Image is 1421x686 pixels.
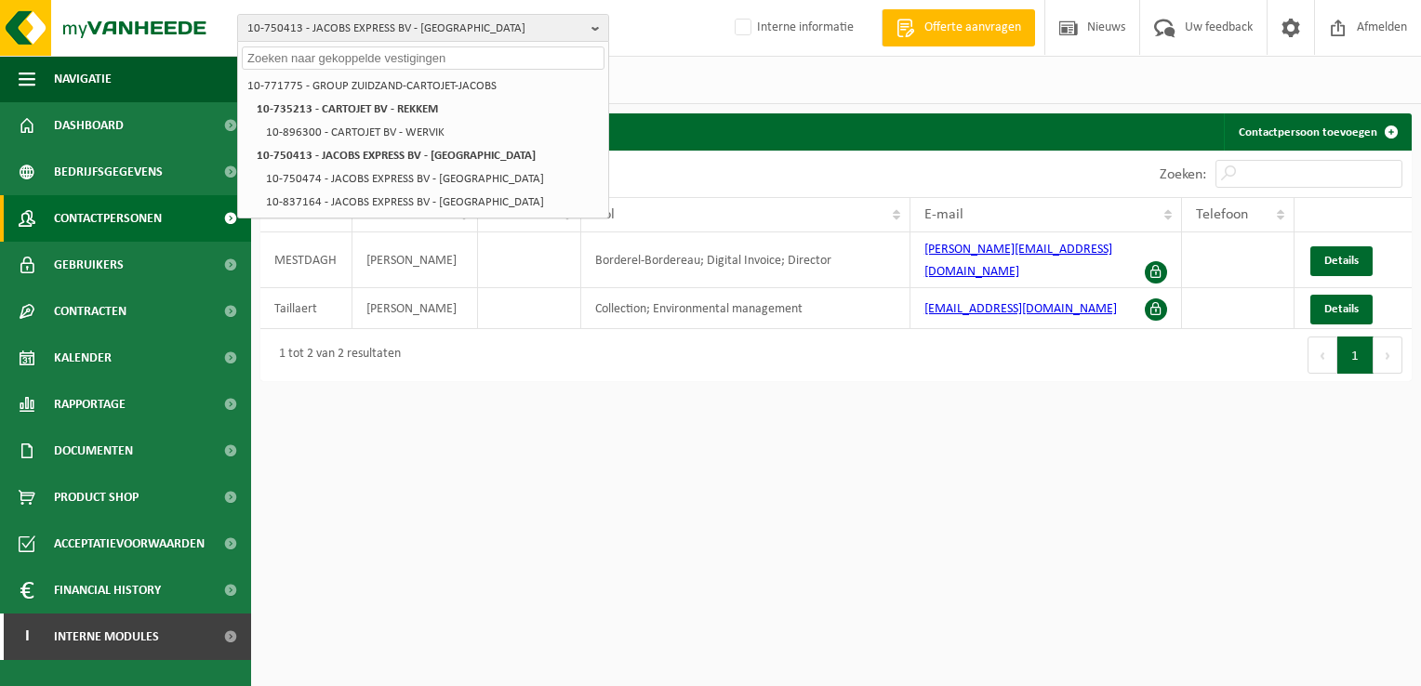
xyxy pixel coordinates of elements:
span: I [19,613,35,660]
label: Interne informatie [731,14,854,42]
span: Offerte aanvragen [920,19,1026,37]
span: Details [1324,255,1359,267]
td: [PERSON_NAME] [352,232,478,288]
input: Zoeken naar gekoppelde vestigingen [242,46,604,70]
a: [EMAIL_ADDRESS][DOMAIN_NAME] [924,302,1117,316]
span: Financial History [54,567,161,613]
span: Interne modules [54,613,159,660]
span: Contactpersonen [54,195,162,242]
li: 10-896300 - CARTOJET BV - WERVIK [260,121,604,144]
span: Rapportage [54,381,126,428]
a: [PERSON_NAME][EMAIL_ADDRESS][DOMAIN_NAME] [924,243,1112,279]
button: 10-750413 - JACOBS EXPRESS BV - [GEOGRAPHIC_DATA] [237,14,609,42]
a: Offerte aanvragen [882,9,1035,46]
span: Details [1324,303,1359,315]
span: Contracten [54,288,126,335]
td: Borderel-Bordereau; Digital Invoice; Director [581,232,910,288]
button: 1 [1337,336,1374,374]
a: Details [1310,246,1373,276]
span: E-mail [924,207,963,222]
strong: 10-750413 - JACOBS EXPRESS BV - [GEOGRAPHIC_DATA] [257,150,536,162]
button: Next [1374,336,1402,374]
span: Bedrijfsgegevens [54,149,163,195]
span: Navigatie [54,56,112,102]
li: 10-750474 - JACOBS EXPRESS BV - [GEOGRAPHIC_DATA] [260,167,604,191]
span: Telefoon [1196,207,1248,222]
span: Acceptatievoorwaarden [54,521,205,567]
li: 10-837164 - JACOBS EXPRESS BV - [GEOGRAPHIC_DATA] [260,191,604,214]
span: Product Shop [54,474,139,521]
td: MESTDAGH [260,232,352,288]
button: Previous [1308,336,1337,374]
span: 10-750413 - JACOBS EXPRESS BV - [GEOGRAPHIC_DATA] [247,15,584,43]
label: Zoeken: [1160,167,1206,182]
span: Kalender [54,335,112,381]
span: Gebruikers [54,242,124,288]
a: Details [1310,295,1373,324]
td: [PERSON_NAME] [352,288,478,329]
div: 1 tot 2 van 2 resultaten [270,338,401,372]
td: Taillaert [260,288,352,329]
td: Collection; Environmental management [581,288,910,329]
li: 10-771775 - GROUP ZUIDZAND-CARTOJET-JACOBS [242,74,604,98]
span: Documenten [54,428,133,474]
strong: 10-735213 - CARTOJET BV - REKKEM [257,103,438,115]
span: Dashboard [54,102,124,149]
a: Contactpersoon toevoegen [1224,113,1410,151]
